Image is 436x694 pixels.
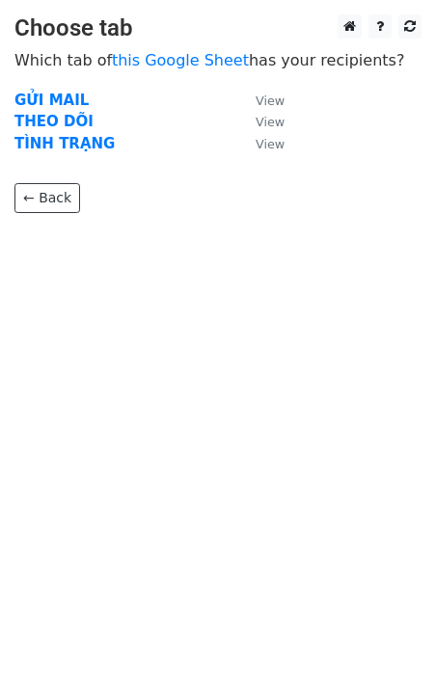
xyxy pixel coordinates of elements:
[14,183,80,213] a: ← Back
[236,92,285,109] a: View
[256,93,285,108] small: View
[256,115,285,129] small: View
[14,113,94,130] a: THEO DÕI
[14,92,89,109] a: GỬI MAIL
[112,51,249,69] a: this Google Sheet
[14,14,422,42] h3: Choose tab
[14,135,115,152] a: TÌNH TRẠNG
[236,113,285,130] a: View
[14,50,422,70] p: Which tab of has your recipients?
[256,137,285,151] small: View
[236,135,285,152] a: View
